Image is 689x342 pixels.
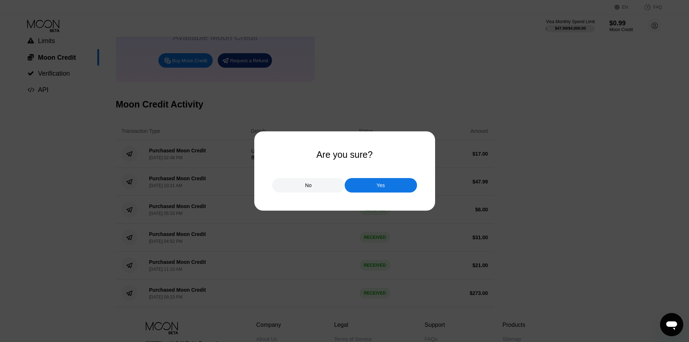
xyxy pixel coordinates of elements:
div: Yes [377,182,385,189]
div: No [305,182,312,189]
div: Are you sure? [316,149,373,160]
div: Yes [345,178,417,193]
div: No [272,178,345,193]
iframe: Button to launch messaging window [660,313,683,336]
